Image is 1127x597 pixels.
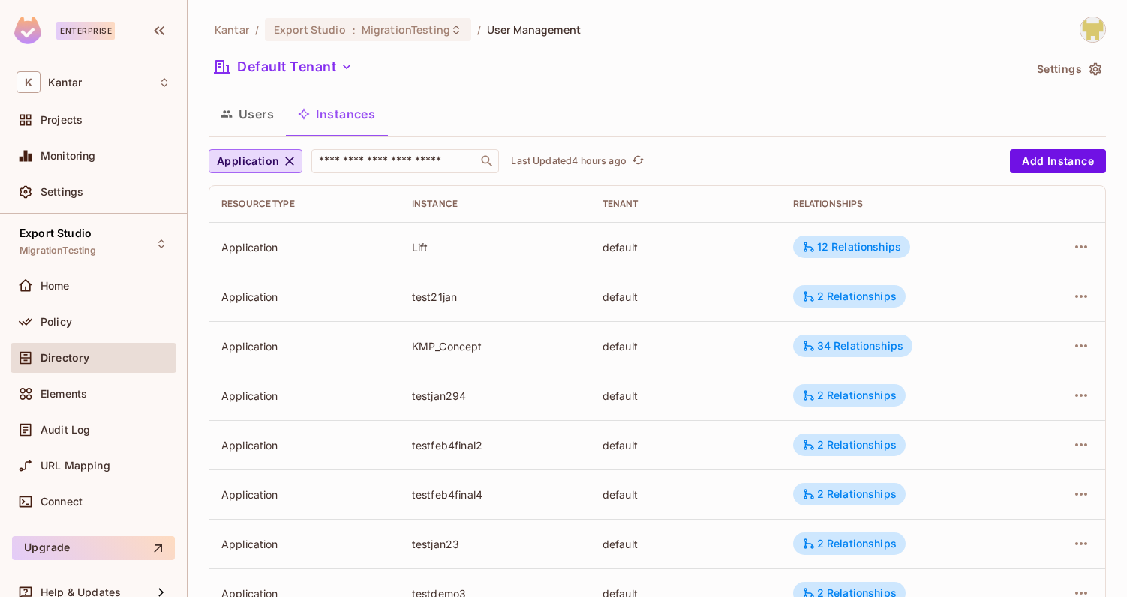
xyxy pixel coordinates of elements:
[627,152,648,170] span: Click to refresh data
[412,388,579,403] div: testjan294
[1010,149,1106,173] button: Add Instance
[802,487,897,501] div: 2 Relationships
[221,537,388,551] div: Application
[412,198,579,210] div: Instance
[511,155,626,167] p: Last Updated 4 hours ago
[802,537,897,550] div: 2 Relationships
[41,186,83,198] span: Settings
[48,76,82,88] span: Workspace: Kantar
[41,352,89,364] span: Directory
[255,22,259,37] li: /
[603,240,769,254] div: default
[221,438,388,452] div: Application
[41,388,87,400] span: Elements
[221,487,388,502] div: Application
[17,71,41,93] span: K
[802,339,903,352] div: 34 Relationships
[603,198,769,210] div: Tenant
[603,289,769,304] div: default
[56,22,115,40] div: Enterprise
[41,114,83,126] span: Projects
[632,154,645,169] span: refresh
[274,22,346,37] span: Export Studio
[412,537,579,551] div: testjan23
[802,438,897,451] div: 2 Relationships
[1031,57,1106,81] button: Settings
[217,152,279,171] span: Application
[41,280,70,292] span: Home
[793,198,1012,210] div: Relationships
[221,198,388,210] div: Resource type
[286,95,387,133] button: Instances
[12,536,175,560] button: Upgrade
[221,240,388,254] div: Application
[14,16,41,44] img: SReyMgAAAABJRU5ErkJggg==
[603,388,769,403] div: default
[477,22,481,37] li: /
[802,240,901,253] div: 12 Relationships
[351,24,356,36] span: :
[412,289,579,304] div: test21jan
[412,339,579,353] div: KMP_Concept
[603,339,769,353] div: default
[630,152,648,170] button: refresh
[41,496,83,508] span: Connect
[603,438,769,452] div: default
[41,150,96,162] span: Monitoring
[20,244,96,256] span: MigrationTesting
[412,240,579,254] div: Lift
[412,487,579,502] div: testfeb4final4
[603,487,769,502] div: default
[412,438,579,452] div: testfeb4final2
[221,339,388,353] div: Application
[41,460,110,472] span: URL Mapping
[487,22,581,37] span: User Management
[209,55,359,79] button: Default Tenant
[209,149,302,173] button: Application
[209,95,286,133] button: Users
[362,22,450,37] span: MigrationTesting
[20,227,92,239] span: Export Studio
[221,289,388,304] div: Application
[1080,17,1105,42] img: Girishankar.VP@kantar.com
[802,388,897,402] div: 2 Relationships
[41,316,72,328] span: Policy
[215,22,249,37] span: the active workspace
[221,388,388,403] div: Application
[802,289,897,303] div: 2 Relationships
[603,537,769,551] div: default
[41,424,90,436] span: Audit Log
